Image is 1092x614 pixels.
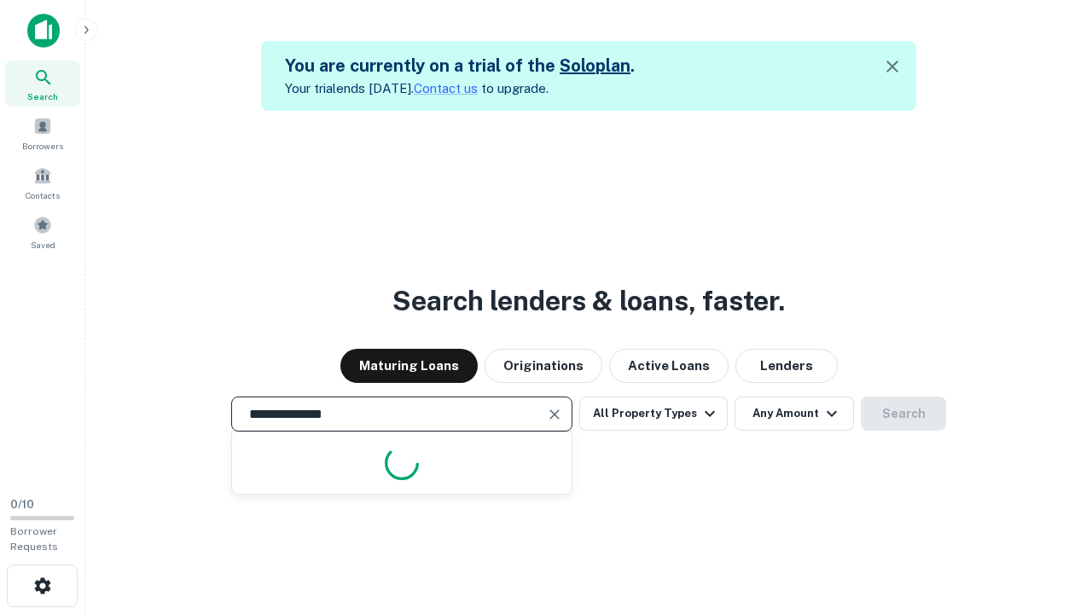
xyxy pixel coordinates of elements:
button: All Property Types [579,397,728,431]
button: Maturing Loans [340,349,478,383]
span: Borrower Requests [10,525,58,553]
span: Contacts [26,188,60,202]
span: Saved [31,238,55,252]
button: Originations [485,349,602,383]
span: 0 / 10 [10,498,34,511]
h5: You are currently on a trial of the . [285,53,635,78]
span: Search [27,90,58,103]
a: Contacts [5,159,80,206]
span: Borrowers [22,139,63,153]
p: Your trial ends [DATE]. to upgrade. [285,78,635,99]
button: Any Amount [735,397,854,431]
iframe: Chat Widget [1007,478,1092,559]
a: Soloplan [560,55,630,76]
button: Active Loans [609,349,729,383]
a: Contact us [414,81,478,96]
a: Saved [5,209,80,255]
img: capitalize-icon.png [27,14,60,48]
button: Lenders [735,349,838,383]
button: Clear [543,403,566,426]
h3: Search lenders & loans, faster. [392,281,785,321]
a: Search [5,61,80,107]
a: Borrowers [5,110,80,156]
